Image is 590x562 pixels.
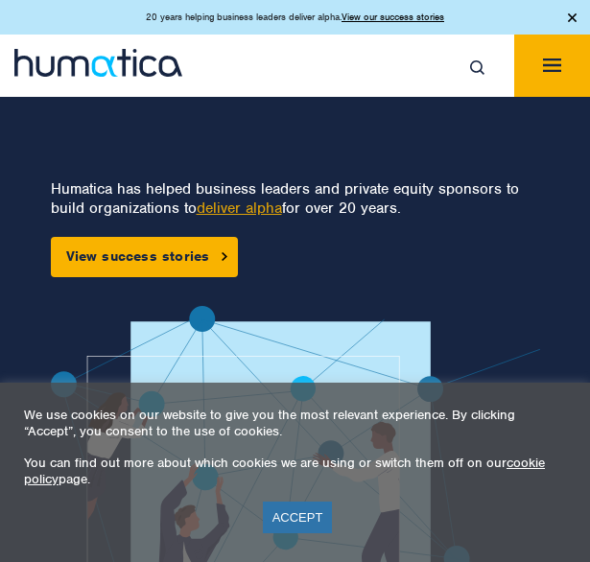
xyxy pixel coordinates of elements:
img: search_icon [470,60,484,75]
button: Toggle navigation [514,35,590,97]
img: logo [14,49,182,77]
p: Humatica has helped business leaders and private equity sponsors to build organizations to for ov... [51,179,540,218]
p: We use cookies on our website to give you the most relevant experience. By clicking “Accept”, you... [24,407,566,439]
a: deliver alpha [197,199,282,218]
a: ACCEPT [263,502,333,533]
a: View success stories [51,237,238,277]
p: You can find out more about which cookies we are using or switch them off on our page. [24,455,566,487]
img: menuicon [543,59,561,72]
img: arrowicon [222,252,227,261]
a: View our success stories [342,11,444,23]
a: cookie policy [24,455,545,487]
p: 20 years helping business leaders deliver alpha. [146,10,444,25]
